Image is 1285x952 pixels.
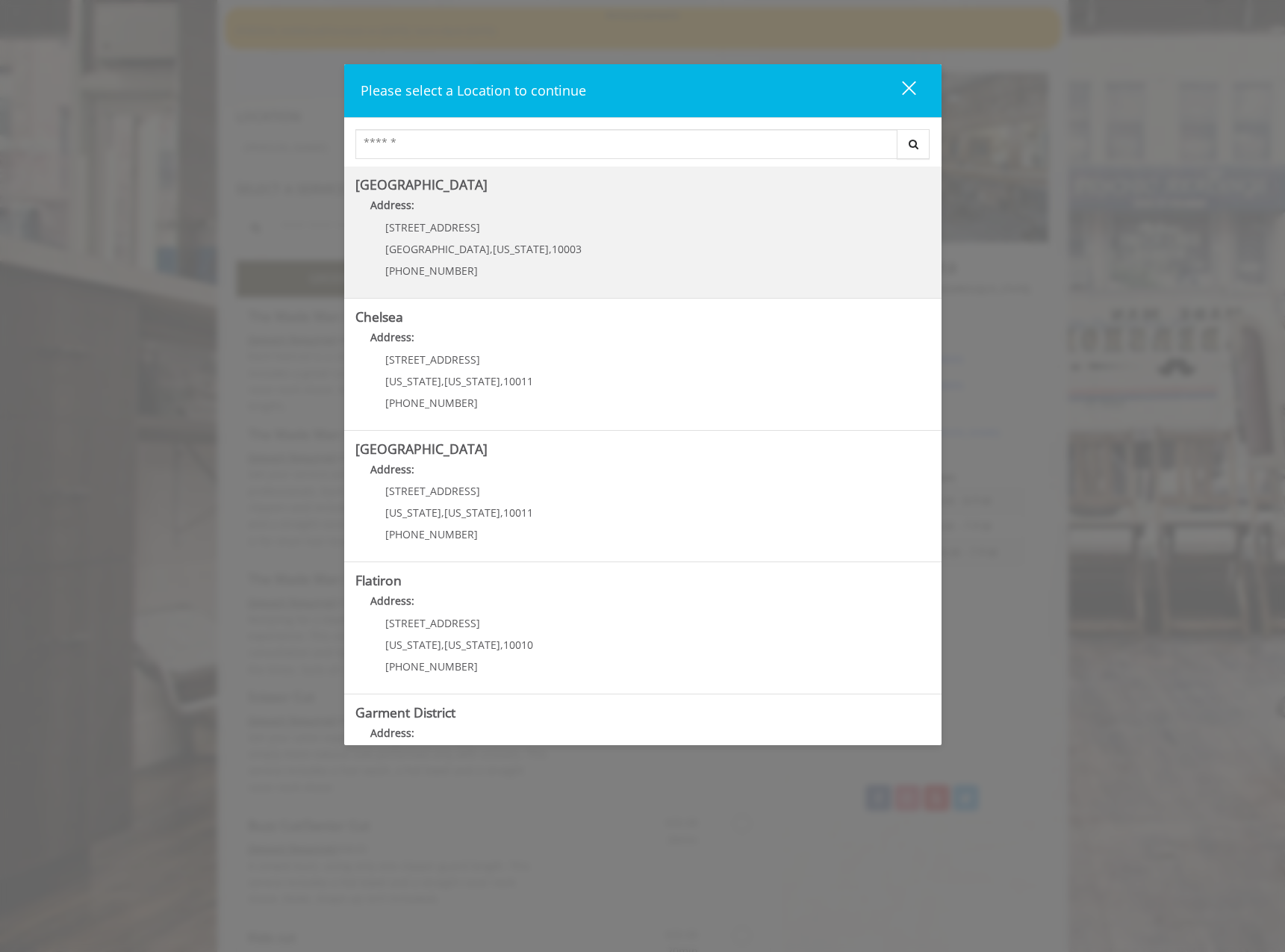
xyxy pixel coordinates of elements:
[355,175,488,193] b: [GEOGRAPHIC_DATA]
[385,242,490,256] span: [GEOGRAPHIC_DATA]
[370,462,414,476] b: Address:
[385,527,478,541] span: [PHONE_NUMBER]
[385,374,441,388] span: [US_STATE]
[361,81,586,99] span: Please select a Location to continue
[490,242,493,256] span: ,
[370,198,414,212] b: Address:
[500,505,503,520] span: ,
[441,374,444,388] span: ,
[355,308,403,326] b: Chelsea
[355,703,455,721] b: Garment District
[355,571,402,589] b: Flatiron
[355,440,488,458] b: [GEOGRAPHIC_DATA]
[385,220,480,234] span: [STREET_ADDRESS]
[503,505,533,520] span: 10011
[370,726,414,740] b: Address:
[385,659,478,673] span: [PHONE_NUMBER]
[370,594,414,608] b: Address:
[441,638,444,652] span: ,
[874,75,925,106] button: close dialog
[552,242,582,256] span: 10003
[444,505,500,520] span: [US_STATE]
[500,638,503,652] span: ,
[444,638,500,652] span: [US_STATE]
[385,616,480,630] span: [STREET_ADDRESS]
[503,374,533,388] span: 10011
[493,242,549,256] span: [US_STATE]
[503,638,533,652] span: 10010
[355,129,897,159] input: Search Center
[370,330,414,344] b: Address:
[905,139,922,149] i: Search button
[385,396,478,410] span: [PHONE_NUMBER]
[549,242,552,256] span: ,
[385,264,478,278] span: [PHONE_NUMBER]
[385,505,441,520] span: [US_STATE]
[385,484,480,498] span: [STREET_ADDRESS]
[441,505,444,520] span: ,
[385,638,441,652] span: [US_STATE]
[444,374,500,388] span: [US_STATE]
[385,352,480,367] span: [STREET_ADDRESS]
[885,80,915,102] div: close dialog
[355,129,930,167] div: Center Select
[500,374,503,388] span: ,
